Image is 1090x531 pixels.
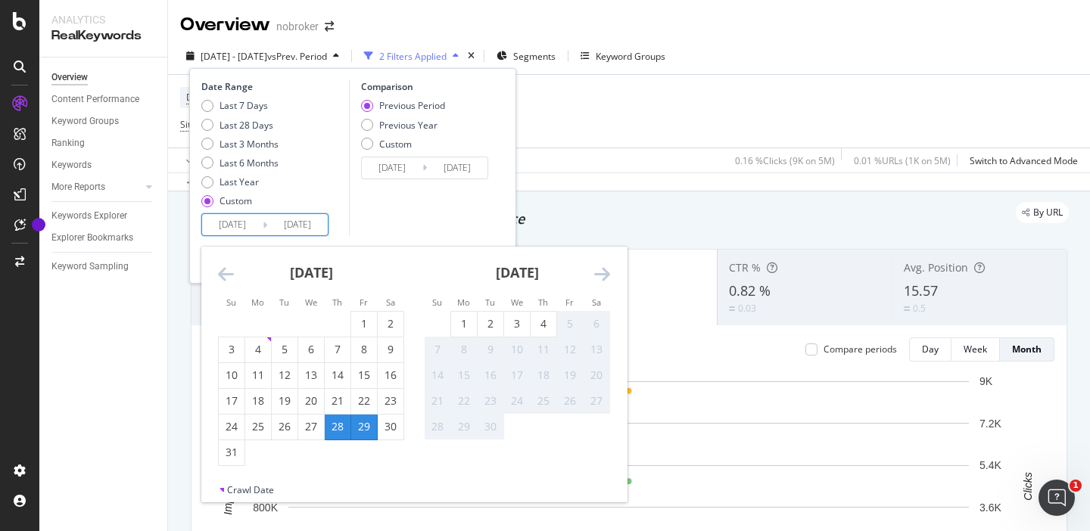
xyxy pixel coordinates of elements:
td: Choose Sunday, August 31, 2025 as your check-in date. It’s available. [219,439,245,465]
td: Not available. Thursday, September 11, 2025 [531,337,557,362]
div: Ranking [51,135,85,151]
small: Fr [360,297,368,308]
div: 7 [325,342,350,357]
button: Keyword Groups [575,44,671,68]
div: Move backward to switch to the previous month. [218,265,234,284]
td: Not available. Monday, September 22, 2025 [451,388,478,414]
span: CTR % [729,260,761,275]
td: Choose Wednesday, August 13, 2025 as your check-in date. It’s available. [298,362,325,388]
td: Choose Monday, August 4, 2025 as your check-in date. It’s available. [245,337,272,362]
td: Not available. Tuesday, September 23, 2025 [478,388,504,414]
td: Selected as start date. Thursday, August 28, 2025 [325,414,351,439]
div: 18 [531,368,556,383]
div: arrow-right-arrow-left [325,21,334,32]
div: Switch to Advanced Mode [970,154,1078,167]
div: Previous Year [379,119,438,132]
img: Equal [904,306,910,311]
div: Explorer Bookmarks [51,230,133,246]
div: Calendar [201,247,627,483]
td: Choose Monday, September 1, 2025 as your check-in date. It’s available. [451,311,478,337]
div: 11 [245,368,271,383]
small: Tu [485,297,495,308]
td: Choose Saturday, August 30, 2025 as your check-in date. It’s available. [378,414,404,439]
td: Choose Saturday, August 16, 2025 as your check-in date. It’s available. [378,362,404,388]
div: 26 [557,393,583,408]
div: Custom [379,138,412,151]
div: 10 [504,342,530,357]
div: 19 [557,368,583,383]
div: 13 [584,342,609,357]
td: Not available. Sunday, September 14, 2025 [425,362,451,388]
small: We [511,297,523,308]
div: More Reports [51,179,105,195]
div: Day [922,343,939,356]
button: Switch to Advanced Mode [964,148,1078,172]
td: Choose Friday, August 15, 2025 as your check-in date. It’s available. [351,362,378,388]
span: Avg. Position [904,260,968,275]
div: 4 [531,316,556,331]
div: 21 [425,393,450,408]
small: Su [226,297,236,308]
small: Sa [386,297,395,308]
a: Overview [51,70,157,85]
input: Start Date [202,214,263,235]
a: More Reports [51,179,142,195]
text: 7.2K [979,418,1001,430]
strong: [DATE] [290,263,333,281]
div: 29 [451,419,477,434]
td: Choose Wednesday, September 3, 2025 as your check-in date. It’s available. [504,311,531,337]
td: Not available. Monday, September 29, 2025 [451,414,478,439]
div: 11 [531,342,556,357]
td: Choose Wednesday, August 20, 2025 as your check-in date. It’s available. [298,388,325,414]
div: 23 [378,393,403,408]
a: Keywords Explorer [51,208,157,224]
div: 14 [425,368,450,383]
div: 10 [219,368,244,383]
div: Last 6 Months [220,157,279,169]
div: 6 [298,342,324,357]
td: Not available. Wednesday, September 24, 2025 [504,388,531,414]
td: Choose Tuesday, August 26, 2025 as your check-in date. It’s available. [272,414,298,439]
div: Last 28 Days [220,119,273,132]
td: Choose Friday, August 8, 2025 as your check-in date. It’s available. [351,337,378,362]
div: 30 [478,419,503,434]
div: Comparison [361,80,493,93]
td: Not available. Saturday, September 20, 2025 [584,362,610,388]
input: End Date [267,214,328,235]
td: Not available. Saturday, September 27, 2025 [584,388,610,414]
div: 2 Filters Applied [379,50,447,63]
button: Apply [180,148,224,172]
td: Not available. Friday, September 12, 2025 [557,337,584,362]
div: 8 [351,342,377,357]
div: 20 [298,393,324,408]
small: Tu [279,297,289,308]
td: Choose Thursday, August 21, 2025 as your check-in date. It’s available. [325,388,351,414]
div: 7 [425,342,450,357]
div: 2 [478,316,503,331]
text: 3.6K [979,501,1001,514]
td: Not available. Tuesday, September 16, 2025 [478,362,504,388]
div: 1 [351,316,377,331]
div: Last 28 Days [201,119,279,132]
td: Choose Tuesday, August 19, 2025 as your check-in date. It’s available. [272,388,298,414]
a: Ranking [51,135,157,151]
a: Keyword Sampling [51,259,157,275]
div: 16 [478,368,503,383]
small: Fr [565,297,574,308]
small: Sa [592,297,601,308]
div: 24 [219,419,244,434]
div: 3 [219,342,244,357]
td: Selected as end date. Friday, August 29, 2025 [351,414,378,439]
div: times [465,48,478,64]
a: Keyword Groups [51,113,157,129]
div: 24 [504,393,530,408]
button: [DATE] - [DATE]vsPrev. Period [180,44,345,68]
td: Choose Friday, August 22, 2025 as your check-in date. It’s available. [351,388,378,414]
div: 0.16 % Clicks ( 9K on 5M ) [735,154,835,167]
div: 21 [325,393,350,408]
div: Date Range [201,80,345,93]
small: Th [538,297,548,308]
div: Keyword Sampling [51,259,129,275]
small: Su [432,297,442,308]
div: 28 [325,419,350,434]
